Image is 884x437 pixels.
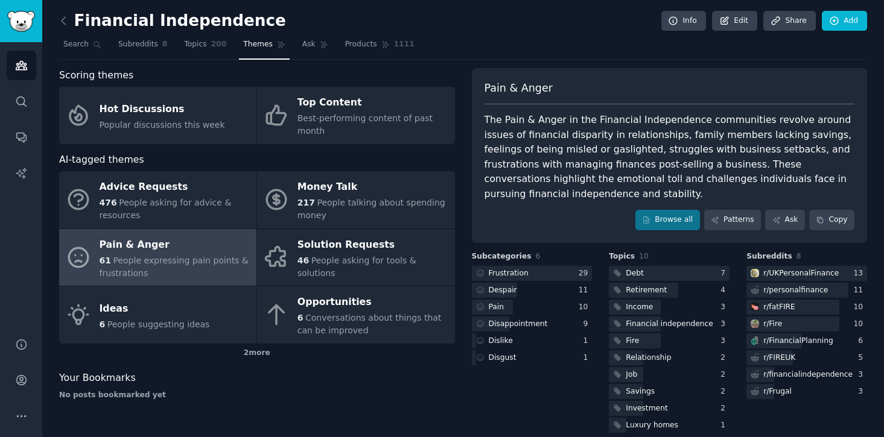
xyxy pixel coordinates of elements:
div: 29 [579,268,593,279]
img: GummySearch logo [7,11,35,32]
span: 10 [639,252,649,260]
span: Conversations about things that can be improved [297,313,442,335]
span: 217 [297,198,315,207]
div: Relationship [626,353,671,363]
div: Investment [626,403,667,414]
a: Investment2 [609,401,730,416]
span: Subcategories [472,251,532,262]
div: Despair [489,285,517,296]
span: 61 [100,256,111,265]
a: Hot DiscussionsPopular discussions this week [59,87,256,144]
a: Search [59,35,106,60]
a: Despair11 [472,283,593,298]
span: 6 [297,313,304,322]
span: Popular discussions this week [100,120,225,130]
span: People asking for advice & resources [100,198,232,220]
a: Relationship2 [609,350,730,365]
div: No posts bookmarked yet [59,390,455,401]
div: Retirement [626,285,667,296]
a: Advice Requests476People asking for advice & resources [59,171,256,228]
span: People expressing pain points & frustrations [100,256,249,278]
a: Firer/Fire10 [746,316,867,332]
a: Ask [298,35,332,60]
div: r/ Frugal [763,386,792,397]
span: People asking for tools & solutions [297,256,416,278]
a: Debt7 [609,266,730,281]
span: Ask [302,39,316,50]
div: 2 more [59,344,455,363]
div: 10 [853,319,867,330]
a: Disgust1 [472,350,593,365]
div: Hot Discussions [100,99,225,119]
a: Income3 [609,300,730,315]
span: Best-performing content of past month [297,113,433,136]
a: r/Frugal3 [746,384,867,399]
div: Financial independence [626,319,713,330]
span: 200 [211,39,227,50]
span: Topics [609,251,635,262]
a: Info [661,11,706,31]
a: Retirement4 [609,283,730,298]
div: The Pain & Anger in the Financial Independence communities revolve around issues of financial dis... [485,113,855,201]
div: 1 [584,336,593,347]
a: Fire3 [609,333,730,348]
span: 6 [100,319,106,329]
a: Themes [239,35,290,60]
div: Debt [626,268,644,279]
div: r/ Fire [763,319,782,330]
div: Money Talk [297,178,448,197]
a: Financial independence3 [609,316,730,332]
a: Add [822,11,867,31]
div: Top Content [297,93,448,113]
span: 8 [162,39,168,50]
div: Savings [626,386,655,397]
div: Fire [626,336,639,347]
div: 3 [720,336,730,347]
a: Money Talk217People talking about spending money [257,171,454,228]
img: Fire [751,319,759,328]
img: UKPersonalFinance [751,269,759,277]
div: 7 [720,268,730,279]
div: r/ FinancialPlanning [763,336,833,347]
a: Luxury homes1 [609,418,730,433]
a: Edit [712,11,757,31]
a: Solution Requests46People asking for tools & solutions [257,229,454,286]
div: r/ UKPersonalFinance [763,268,839,279]
div: 4 [720,285,730,296]
div: 6 [858,336,867,347]
span: 8 [797,252,801,260]
a: r/personalfinance11 [746,283,867,298]
a: Frustration29 [472,266,593,281]
a: Pain & Anger61People expressing pain points & frustrations [59,229,256,286]
span: Pain & Anger [485,81,553,96]
span: 1111 [394,39,415,50]
a: Ideas6People suggesting ideas [59,286,256,344]
span: AI-tagged themes [59,152,144,168]
a: Savings2 [609,384,730,399]
div: 13 [853,268,867,279]
div: 1 [720,420,730,431]
div: 3 [720,319,730,330]
span: Scoring themes [59,68,133,83]
div: 2 [720,369,730,380]
a: Ask [765,210,805,230]
a: FinancialPlanningr/FinancialPlanning6 [746,333,867,348]
div: Opportunities [297,293,448,312]
span: People suggesting ideas [107,319,210,329]
div: Advice Requests [100,178,250,197]
div: r/ fatFIRE [763,302,795,313]
div: 2 [720,386,730,397]
h2: Financial Independence [59,11,286,31]
span: Products [345,39,377,50]
div: 3 [720,302,730,313]
div: 11 [579,285,593,296]
a: Disappointment9 [472,316,593,332]
a: Share [763,11,815,31]
div: 3 [858,386,867,397]
div: Pain & Anger [100,235,250,254]
div: 5 [858,353,867,363]
div: r/ financialindependence [763,369,853,380]
span: Topics [184,39,206,50]
div: Solution Requests [297,235,448,254]
span: 476 [100,198,117,207]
